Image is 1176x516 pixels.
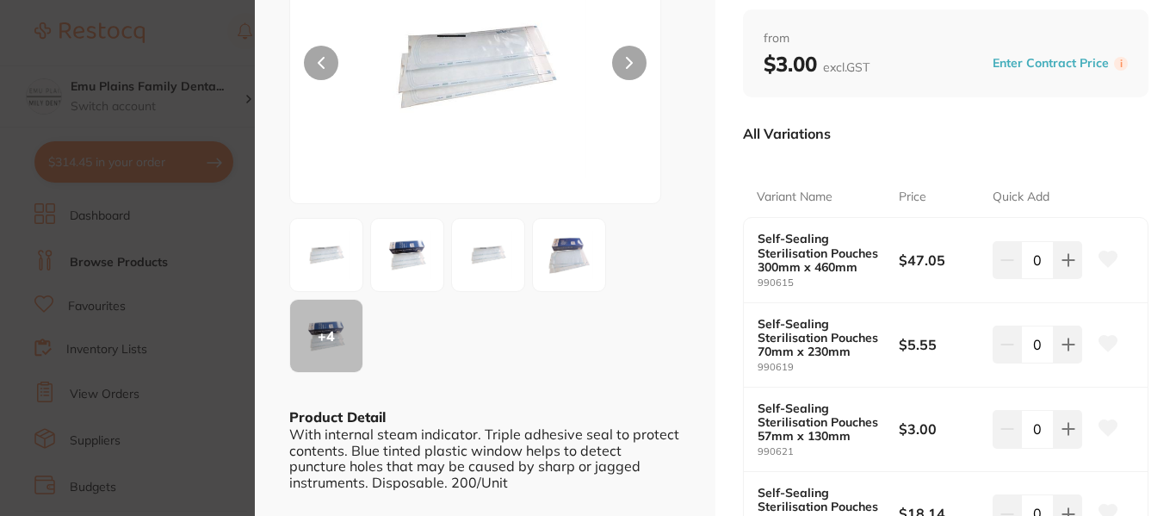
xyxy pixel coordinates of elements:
p: Variant Name [757,189,832,206]
label: i [1114,57,1128,71]
img: ZWItanBn [538,224,600,286]
div: With internal steam indicator. Triple adhesive seal to protect contents. Blue tinted plastic wind... [289,426,681,490]
span: excl. GST [823,59,870,75]
b: Self-Sealing Sterilisation Pouches 57mm x 130mm [758,401,884,443]
div: + 4 [290,300,362,372]
b: $5.55 [899,335,983,354]
img: NDYtanBn [295,224,357,286]
b: $3.00 [899,420,983,438]
b: Self-Sealing Sterilisation Pouches 300mm x 460mm [758,232,884,273]
small: 990615 [758,277,899,289]
span: from [764,30,1128,47]
b: Product Detail [289,408,386,426]
b: $47.05 [899,251,983,270]
p: Price [899,189,926,206]
b: $3.00 [764,51,870,77]
p: Quick Add [993,189,1049,206]
b: Self-Sealing Sterilisation Pouches 70mm x 230mm [758,317,884,358]
p: All Variations [743,125,831,142]
button: Enter Contract Price [987,55,1114,71]
button: +4 [289,299,363,373]
small: 990619 [758,362,899,373]
img: NGMtanBn [376,224,438,286]
small: 990621 [758,446,899,457]
img: YjUtanBn [457,224,519,286]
